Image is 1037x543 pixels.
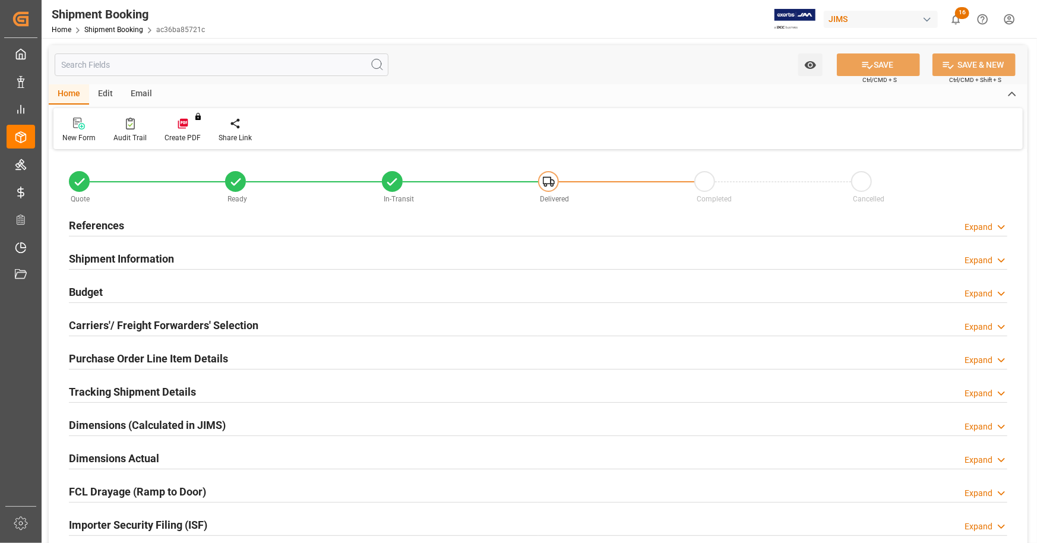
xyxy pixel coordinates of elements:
[853,195,884,203] span: Cancelled
[862,75,897,84] span: Ctrl/CMD + S
[69,251,174,267] h2: Shipment Information
[69,351,228,367] h2: Purchase Order Line Item Details
[122,84,161,105] div: Email
[71,195,90,203] span: Quote
[969,6,996,33] button: Help Center
[52,26,71,34] a: Home
[69,484,206,500] h2: FCL Drayage (Ramp to Door)
[965,421,992,433] div: Expand
[69,217,124,233] h2: References
[219,132,252,143] div: Share Link
[49,84,89,105] div: Home
[965,454,992,466] div: Expand
[774,9,815,30] img: Exertis%20JAM%20-%20Email%20Logo.jpg_1722504956.jpg
[943,6,969,33] button: show 16 new notifications
[949,75,1001,84] span: Ctrl/CMD + Shift + S
[69,317,258,333] h2: Carriers'/ Freight Forwarders' Selection
[932,53,1016,76] button: SAVE & NEW
[965,221,992,233] div: Expand
[965,321,992,333] div: Expand
[52,5,205,23] div: Shipment Booking
[384,195,414,203] span: In-Transit
[69,517,207,533] h2: Importer Security Filing (ISF)
[69,417,226,433] h2: Dimensions (Calculated in JIMS)
[965,288,992,300] div: Expand
[965,520,992,533] div: Expand
[69,384,196,400] h2: Tracking Shipment Details
[965,487,992,500] div: Expand
[798,53,823,76] button: open menu
[965,387,992,400] div: Expand
[540,195,569,203] span: Delivered
[55,53,388,76] input: Search Fields
[965,254,992,267] div: Expand
[824,8,943,30] button: JIMS
[84,26,143,34] a: Shipment Booking
[824,11,938,28] div: JIMS
[955,7,969,19] span: 16
[113,132,147,143] div: Audit Trail
[697,195,732,203] span: Completed
[965,354,992,367] div: Expand
[227,195,247,203] span: Ready
[69,284,103,300] h2: Budget
[62,132,96,143] div: New Form
[89,84,122,105] div: Edit
[69,450,159,466] h2: Dimensions Actual
[837,53,920,76] button: SAVE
